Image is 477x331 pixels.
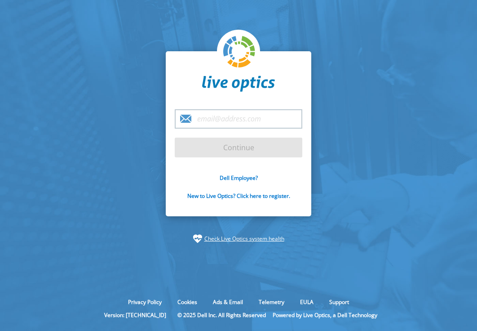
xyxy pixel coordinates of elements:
a: Check Live Optics system health [204,234,284,243]
a: Telemetry [252,298,291,306]
li: Powered by Live Optics, a Dell Technology [273,311,377,319]
img: liveoptics-logo.svg [223,36,256,68]
a: Dell Employee? [220,174,258,182]
a: EULA [293,298,320,306]
a: Cookies [171,298,204,306]
li: Version: [TECHNICAL_ID] [100,311,171,319]
li: © 2025 Dell Inc. All Rights Reserved [173,311,270,319]
a: Privacy Policy [121,298,168,306]
img: status-check-icon.svg [193,234,202,243]
input: email@address.com [175,109,302,129]
a: Support [322,298,356,306]
a: Ads & Email [206,298,250,306]
img: liveoptics-word.svg [202,76,275,92]
a: New to Live Optics? Click here to register. [187,192,290,200]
